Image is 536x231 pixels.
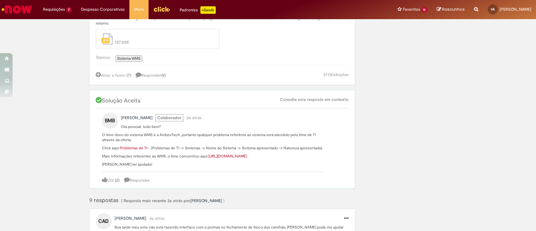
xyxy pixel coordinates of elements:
[331,72,349,77] span: Exibições
[124,178,150,183] a: Responder
[149,216,165,221] time: 07/03/2022 18:37:02
[66,7,72,13] span: 7
[155,114,183,121] span: Colaborador
[96,97,142,104] span: Solução Aceita
[190,198,222,203] span: Bruna Maira Berto perfil
[187,115,202,120] time: 14/06/2022 09:40:25
[102,124,324,129] p: Olá pessoal, tudo bem?
[81,6,125,13] span: Despesas Corporativas
[437,7,465,13] a: Rascunhos
[96,218,111,223] a: CAD
[98,216,109,226] span: CAD
[96,96,349,108] div: Solução Aceita
[167,198,182,203] span: 3a atrás
[116,178,118,183] span: 2
[102,118,118,123] a: BMB
[280,97,349,102] a: Consulte esta resposta em contexto
[180,6,216,14] div: Padroniza
[127,73,131,78] a: (7)
[43,6,65,13] span: Requisições
[136,73,166,78] span: Responder
[323,72,331,77] span: 3713
[149,216,165,221] span: 4a atrás
[442,6,465,12] span: Rascunhos
[120,146,147,151] a: Problemas de TI
[113,33,211,47] span: O download do anexo wms 123.jpg tem 127.88K de tamanho.
[500,7,531,12] span: [PERSON_NAME]
[344,215,349,222] a: menu Ações
[403,6,420,13] span: Favoritos
[115,178,120,183] a: (2)
[102,178,114,183] a: Útil
[421,7,427,13] span: 13
[102,154,324,159] p: Mais informações referentes ao WMS, o time concentrou aqui:
[101,33,113,47] span: arquivo
[1,3,33,16] img: ServiceNow
[96,73,125,78] a: Votar a favor
[208,154,247,159] a: [URL][DOMAIN_NAME]
[115,39,211,45] span: 127.88K
[105,116,115,126] span: BMB
[167,198,182,203] time: 07/06/2022 11:45:33
[491,7,495,11] span: VA
[153,4,170,14] img: click_logo_yellow_360x200.png
[121,115,153,120] span: Bruna Maira Berto perfil
[134,6,144,13] span: More
[190,198,222,204] a: Bruna Maira Berto perfil
[162,73,165,78] span: 9
[117,56,140,61] span: Sistema WMS
[161,73,166,78] span: ( )
[102,146,324,151] p: Click aqui: - (Problemas de TI -> Sistemas -> Nome do Sistema -> Sintoma apresentado -> Natureza ...
[115,55,142,62] a: Sistema WMS
[200,6,216,14] p: +GenAi
[187,115,202,120] span: 3a atrás
[121,198,225,203] span: ( Resposta mais recente por
[115,33,211,39] span: wms 123.jpg
[128,73,130,78] span: 7
[89,197,120,204] span: 9 respostas
[115,215,146,222] a: Carlos Alexandre da Silva perfil
[223,198,225,203] span: )
[102,162,324,167] p: [PERSON_NAME] ter ajudado!
[96,55,114,60] span: Tópicos:
[102,132,324,142] p: O time dono do sistema WMS é a AmbevTech, portanto qualquer problema referênte ao sistema será at...
[136,72,169,79] a: 9 respostas, clique para responder
[121,115,153,121] a: Bruna Maira Berto perfil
